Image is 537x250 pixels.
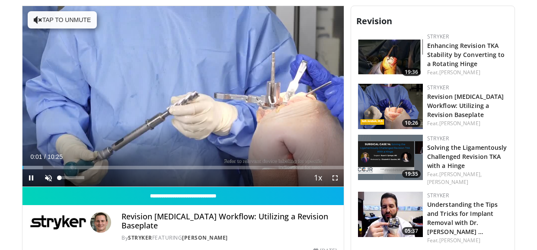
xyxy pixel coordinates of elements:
[427,69,508,76] div: Feat.
[402,170,421,178] span: 19:35
[358,192,423,237] img: 9c212a26-a976-40be-80ea-6a69088abad5.150x105_q85_crop-smart_upscale.jpg
[427,192,449,199] a: Stryker
[427,178,468,186] a: [PERSON_NAME]
[182,234,228,241] a: [PERSON_NAME]
[309,169,326,187] button: Playback Rate
[402,119,421,127] span: 10:26
[358,192,423,237] a: 05:37
[22,169,40,187] button: Pause
[439,171,482,178] a: [PERSON_NAME],
[358,135,423,180] img: d0bc407b-43da-4ed6-9d91-ec49560f3b3e.png.150x105_q85_crop-smart_upscale.png
[29,212,87,233] img: Stryker
[427,33,449,40] a: Stryker
[22,6,344,187] video-js: Video Player
[358,33,423,78] a: 19:36
[90,212,111,233] img: Avatar
[128,234,152,241] a: Stryker
[44,153,46,160] span: /
[427,120,508,127] div: Feat.
[358,84,423,129] img: f0308e9a-ff50-4b64-b2cd-b97fc4ddd6a9.png.150x105_q85_crop-smart_upscale.png
[427,171,508,186] div: Feat.
[40,169,57,187] button: Unmute
[356,15,392,27] span: Revision
[427,41,505,68] a: Enhancing Revision TKA Stability by Converting to a Rotating Hinge
[358,135,423,180] a: 19:35
[439,120,480,127] a: [PERSON_NAME]
[22,166,344,169] div: Progress Bar
[121,212,337,231] h4: Revision [MEDICAL_DATA] Workflow: Utilizing a Revision Baseplate
[358,33,423,78] img: ed1baf99-82f9-4fc0-888a-9512c9d6649f.150x105_q85_crop-smart_upscale.jpg
[28,11,97,28] button: Tap to unmute
[427,92,504,119] a: Revision [MEDICAL_DATA] Workflow: Utilizing a Revision Baseplate
[358,84,423,129] a: 10:26
[427,143,507,170] a: Solving the Ligamentously Challenged Revision TKA with a Hinge
[59,176,84,179] div: Volume Level
[439,237,480,244] a: [PERSON_NAME]
[402,227,421,235] span: 05:37
[427,200,498,236] a: Understanding the Tips and Tricks for Implant Removal with Dr. [PERSON_NAME] …
[48,153,63,160] span: 10:25
[439,69,480,76] a: [PERSON_NAME]
[427,84,449,91] a: Stryker
[121,234,337,242] div: By FEATURING
[30,153,42,160] span: 0:01
[427,135,449,142] a: Stryker
[427,237,508,244] div: Feat.
[402,68,421,76] span: 19:36
[326,169,344,187] button: Fullscreen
